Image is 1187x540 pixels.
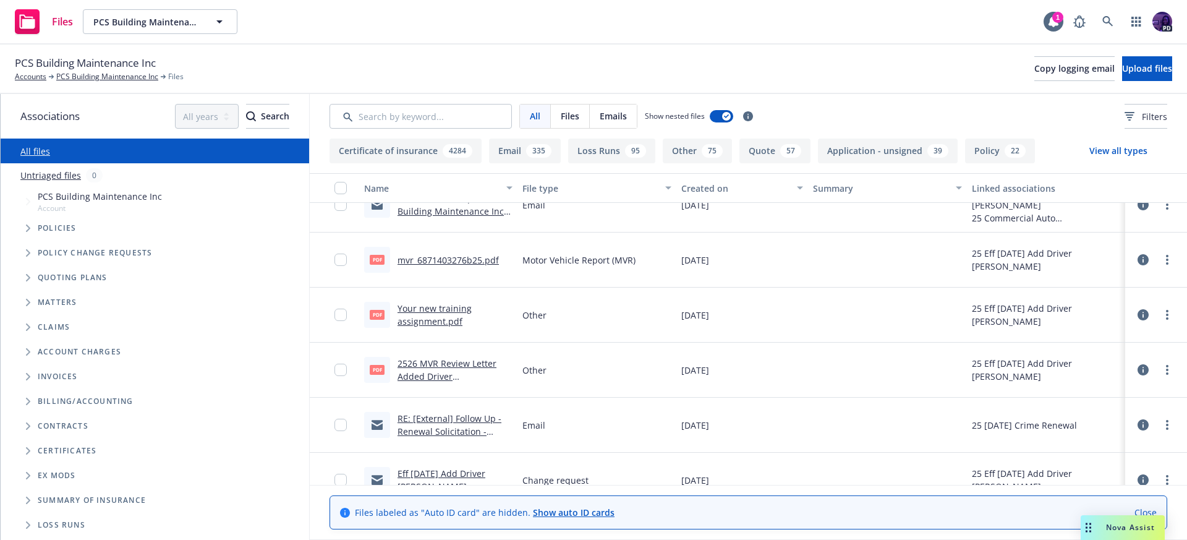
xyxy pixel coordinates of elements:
a: more [1160,473,1175,487]
div: Drag to move [1081,515,1096,540]
div: Summary [813,182,948,195]
div: 25 [DATE] Crime Renewal [972,419,1077,432]
a: Eff [DATE] Add Driver [PERSON_NAME].msg [398,468,487,492]
input: Toggle Row Selected [334,419,347,431]
button: View all types [1070,139,1167,163]
span: [DATE] [681,309,709,322]
span: PCS Building Maintenance Inc [93,15,200,28]
button: Policy [965,139,1035,163]
input: Search by keyword... [330,104,512,129]
button: PCS Building Maintenance Inc [83,9,237,34]
span: [DATE] [681,199,709,212]
input: Toggle Row Selected [334,364,347,376]
span: Quoting plans [38,274,108,281]
span: Account charges [38,348,121,356]
button: Nova Assist [1081,515,1165,540]
div: 25 Eff [DATE] Add Driver [PERSON_NAME] [972,247,1120,273]
a: more [1160,362,1175,377]
a: more [1160,418,1175,432]
div: 25 Eff [DATE] Add Driver [PERSON_NAME] [972,467,1120,493]
span: Change request [522,474,589,487]
span: pdf [370,255,385,264]
span: Email [522,199,545,212]
span: PCS Building Maintenance Inc [38,190,162,203]
span: Upload files [1122,62,1172,74]
input: Select all [334,182,347,194]
span: Associations [20,108,80,124]
a: more [1160,307,1175,322]
input: Toggle Row Selected [334,199,347,211]
a: 2526 MVR Review Letter Added Driver [PERSON_NAME] [PERSON_NAME].pdf [398,358,496,408]
span: Files [52,17,73,27]
span: [DATE] [681,254,709,267]
div: 39 [927,144,948,158]
a: RE: [External] Follow Up - Renewal Solicitation - [DATE] - Crime - PCS Building Maintenance Inc -... [398,413,509,476]
span: Emails [600,109,627,122]
span: [DATE] [681,419,709,432]
span: pdf [370,365,385,374]
span: Email [522,419,545,432]
button: Quote [739,139,810,163]
div: 1 [1052,12,1063,23]
a: Show auto ID cards [533,507,615,518]
span: Other [522,364,547,377]
a: Accounts [15,71,46,82]
span: Policies [38,225,77,232]
span: Account [38,203,162,213]
div: Linked associations [972,182,1120,195]
div: Search [246,105,289,128]
button: Name [359,173,517,203]
a: Endorsement request - PCS Building Maintenance Inc - Policy#NBA-1006976-02 [398,192,511,230]
input: Toggle Row Selected [334,309,347,321]
span: Motor Vehicle Report (MVR) [522,254,636,267]
span: Filters [1142,110,1167,123]
span: Certificates [38,447,96,455]
a: Close [1134,506,1157,519]
button: Other [663,139,732,163]
img: photo [1152,12,1172,32]
span: All [530,109,540,122]
button: SearchSearch [246,104,289,129]
button: File type [517,173,676,203]
button: Created on [676,173,809,203]
span: Nova Assist [1106,522,1155,533]
input: Toggle Row Selected [334,474,347,486]
span: PCS Building Maintenance Inc [15,55,156,71]
div: Name [364,182,499,195]
a: PCS Building Maintenance Inc [56,71,158,82]
span: Other [522,309,547,322]
span: Filters [1125,110,1167,123]
a: All files [20,145,50,157]
a: Switch app [1124,9,1149,34]
a: Untriaged files [20,169,81,182]
span: Files labeled as "Auto ID card" are hidden. [355,506,615,519]
span: Ex Mods [38,472,75,479]
span: [DATE] [681,474,709,487]
div: 75 [702,144,723,158]
div: 25 Eff [DATE] Add Driver [PERSON_NAME] [972,357,1120,383]
button: Email [489,139,561,163]
a: Report a Bug [1067,9,1092,34]
div: 335 [526,144,551,158]
a: more [1160,197,1175,212]
div: 95 [625,144,646,158]
span: Files [168,71,184,82]
span: Contracts [38,422,88,430]
a: more [1160,252,1175,267]
a: mvr_6871403276b25.pdf [398,254,499,266]
div: 22 [1005,144,1026,158]
input: Toggle Row Selected [334,254,347,266]
button: Linked associations [967,173,1125,203]
a: Your new training assignment.pdf [398,302,472,327]
span: Copy logging email [1034,62,1115,74]
button: Loss Runs [568,139,655,163]
div: 4284 [443,144,472,158]
button: Summary [808,173,966,203]
span: Invoices [38,373,78,380]
span: Matters [38,299,77,306]
div: 25 Eff [DATE] Add Driver [PERSON_NAME] [972,302,1120,328]
button: Application - unsigned [818,139,958,163]
div: Tree Example [1,187,309,389]
span: Policy change requests [38,249,152,257]
svg: Search [246,111,256,121]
